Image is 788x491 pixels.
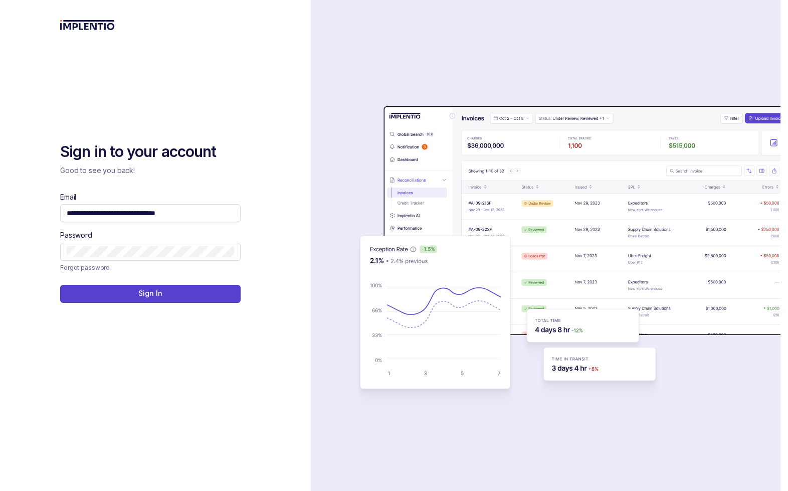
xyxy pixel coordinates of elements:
label: Password [60,230,92,240]
a: Link Forgot password [60,263,110,273]
img: logo [60,20,115,30]
p: Sign In [138,288,162,298]
label: Email [60,192,76,202]
p: Good to see you back! [60,166,241,176]
p: Forgot password [60,263,110,273]
button: Sign In [60,285,241,303]
h2: Sign in to your account [60,142,241,162]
